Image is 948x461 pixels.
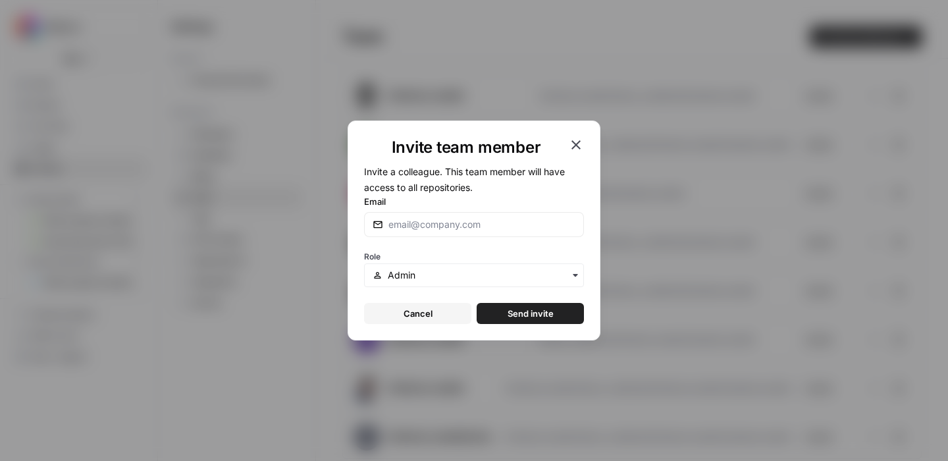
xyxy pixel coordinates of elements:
[508,307,554,320] span: Send invite
[364,303,471,324] button: Cancel
[404,307,433,320] span: Cancel
[388,218,575,231] input: email@company.com
[364,252,381,261] span: Role
[364,137,568,158] h1: Invite team member
[388,269,575,282] input: Admin
[364,166,565,193] span: Invite a colleague. This team member will have access to all repositories.
[364,195,584,208] label: Email
[477,303,584,324] button: Send invite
